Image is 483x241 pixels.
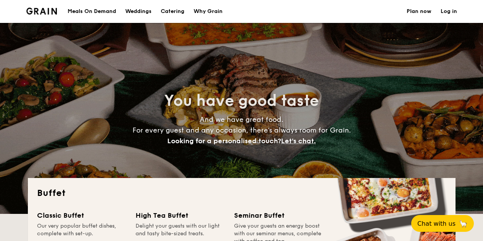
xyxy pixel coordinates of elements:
span: And we have great food. For every guest and any occasion, there’s always room for Grain. [132,115,351,145]
button: Chat with us🦙 [411,215,474,232]
div: Seminar Buffet [234,210,323,221]
span: 🦙 [459,219,468,228]
h2: Buffet [37,187,446,199]
span: Let's chat. [281,137,316,145]
span: Chat with us [417,220,456,227]
span: You have good taste [164,92,319,110]
img: Grain [26,8,57,15]
div: Classic Buffet [37,210,126,221]
div: High Tea Buffet [136,210,225,221]
span: Looking for a personalised touch? [167,137,281,145]
a: Logotype [26,8,57,15]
